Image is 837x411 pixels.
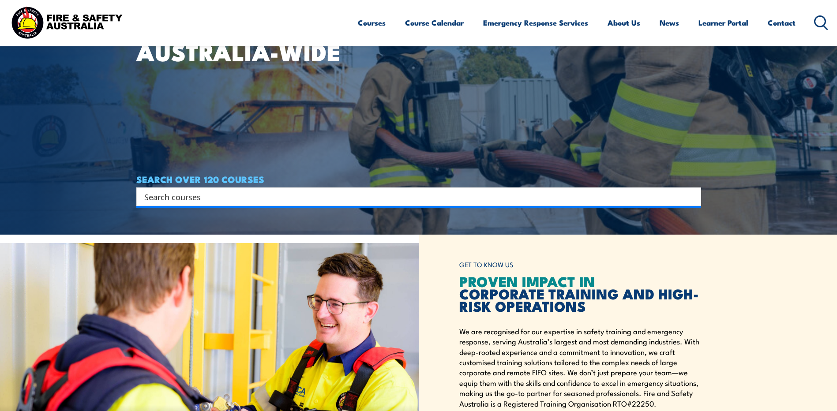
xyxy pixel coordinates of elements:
[405,11,464,34] a: Course Calendar
[459,257,701,273] h6: GET TO KNOW US
[459,275,701,312] h2: CORPORATE TRAINING AND HIGH-RISK OPERATIONS
[608,11,640,34] a: About Us
[686,191,698,203] button: Search magnifier button
[144,190,682,203] input: Search input
[459,270,595,292] span: PROVEN IMPACT IN
[483,11,588,34] a: Emergency Response Services
[146,191,683,203] form: Search form
[768,11,796,34] a: Contact
[136,174,701,184] h4: SEARCH OVER 120 COURSES
[459,326,701,408] p: We are recognised for our expertise in safety training and emergency response, serving Australia’...
[660,11,679,34] a: News
[358,11,386,34] a: Courses
[698,11,748,34] a: Learner Portal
